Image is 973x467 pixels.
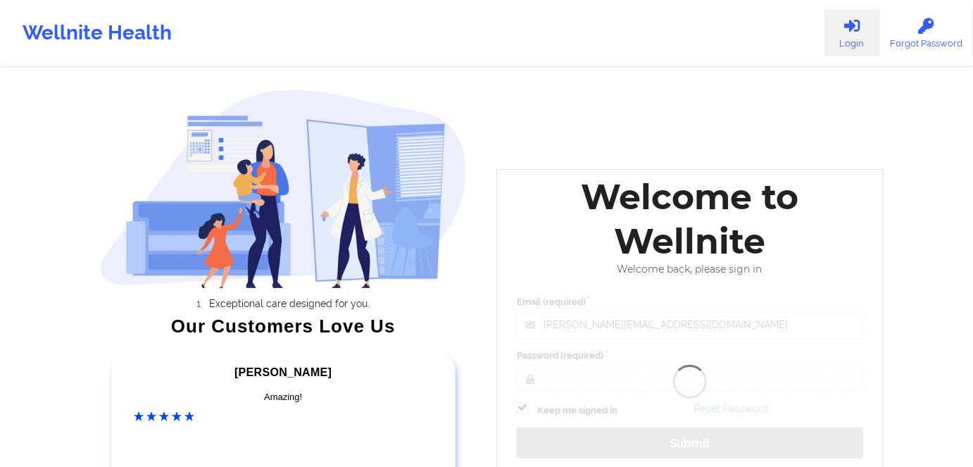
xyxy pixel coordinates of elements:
img: wellnite-auth-hero_200.c722682e.png [100,89,467,288]
a: Login [824,10,879,56]
div: Welcome to Wellnite [507,175,873,263]
div: Welcome back, please sign in [507,263,873,275]
div: Amazing! [134,390,433,404]
a: Forgot Password [879,10,973,56]
span: [PERSON_NAME] [234,366,332,378]
div: Our Customers Love Us [100,319,467,333]
li: Exceptional care designed for you. [112,298,467,309]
